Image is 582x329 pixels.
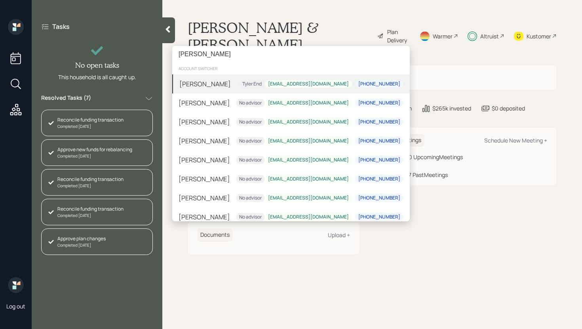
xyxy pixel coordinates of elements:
[358,157,400,164] div: [PHONE_NUMBER]
[358,100,400,106] div: [PHONE_NUMBER]
[268,119,349,126] div: [EMAIL_ADDRESS][DOMAIN_NAME]
[179,117,230,127] div: [PERSON_NAME]
[268,81,349,87] div: [EMAIL_ADDRESS][DOMAIN_NAME]
[179,98,230,108] div: [PERSON_NAME]
[239,100,262,106] div: No advisor
[268,214,349,221] div: [EMAIL_ADDRESS][DOMAIN_NAME]
[358,138,400,145] div: [PHONE_NUMBER]
[239,138,262,145] div: No advisor
[179,174,230,184] div: [PERSON_NAME]
[172,46,410,63] input: Type a command or search…
[268,157,349,164] div: [EMAIL_ADDRESS][DOMAIN_NAME]
[239,119,262,126] div: No advisor
[179,193,230,203] div: [PERSON_NAME]
[242,81,262,87] div: Tyler End
[239,176,262,183] div: No advisor
[239,157,262,164] div: No advisor
[179,212,230,222] div: [PERSON_NAME]
[268,100,349,106] div: [EMAIL_ADDRESS][DOMAIN_NAME]
[179,155,230,165] div: [PERSON_NAME]
[268,195,349,202] div: [EMAIL_ADDRESS][DOMAIN_NAME]
[179,136,230,146] div: [PERSON_NAME]
[239,195,262,202] div: No advisor
[358,176,400,183] div: [PHONE_NUMBER]
[179,79,231,89] div: [PERSON_NAME]
[358,119,400,126] div: [PHONE_NUMBER]
[358,195,400,202] div: [PHONE_NUMBER]
[239,214,262,221] div: No advisor
[358,214,400,221] div: [PHONE_NUMBER]
[268,138,349,145] div: [EMAIL_ADDRESS][DOMAIN_NAME]
[358,81,400,87] div: [PHONE_NUMBER]
[172,63,410,74] div: account switcher
[268,176,349,183] div: [EMAIL_ADDRESS][DOMAIN_NAME]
